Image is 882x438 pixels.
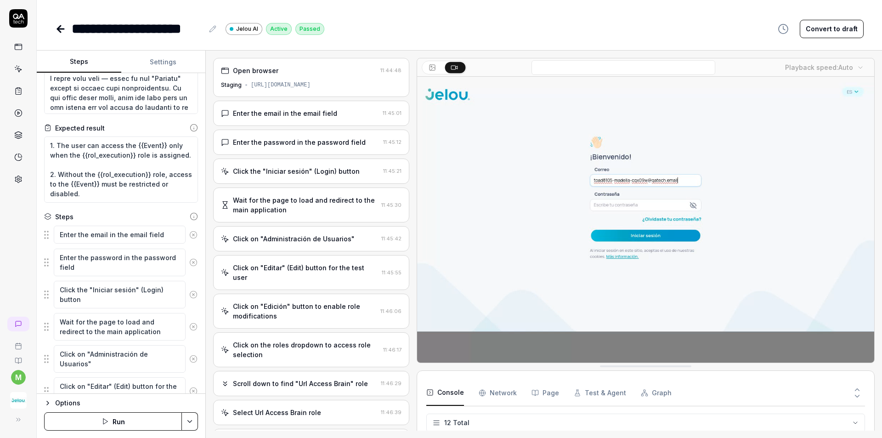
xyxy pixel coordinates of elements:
[641,380,672,406] button: Graph
[383,110,401,116] time: 11:45:01
[251,81,311,89] div: [URL][DOMAIN_NAME]
[383,139,401,145] time: 11:45:12
[236,25,258,33] span: Jelou AI
[44,280,198,309] div: Suggestions
[381,202,401,208] time: 11:45:30
[55,212,73,222] div: Steps
[380,67,401,74] time: 11:44:48
[574,380,626,406] button: Test & Agent
[295,23,324,35] div: Passed
[186,285,201,304] button: Remove step
[426,380,464,406] button: Console
[37,51,121,73] button: Steps
[44,412,182,431] button: Run
[4,350,33,364] a: Documentation
[186,253,201,272] button: Remove step
[10,392,27,409] img: Jelou AI Logo
[531,380,559,406] button: Page
[233,263,378,282] div: Click on "Editar" (Edit) button for the test user
[186,226,201,244] button: Remove step
[800,20,864,38] button: Convert to draft
[233,166,360,176] div: Click the "Iniciar sesión" (Login) button
[266,23,292,35] div: Active
[383,168,401,174] time: 11:45:21
[44,248,198,277] div: Suggestions
[233,66,278,75] div: Open browser
[233,137,366,147] div: Enter the password in the password field
[221,81,242,89] div: Staging
[4,385,33,410] button: Jelou AI Logo
[785,63,853,72] div: Playback speed:
[233,195,378,215] div: Wait for the page to load and redirect to the main application
[233,234,355,244] div: Click on "Administración de Usuarios"
[233,379,368,388] div: Scroll down to find "Url Access Brain" role
[44,313,198,341] div: Suggestions
[381,380,401,387] time: 11:46:29
[44,377,198,405] div: Suggestions
[44,398,198,409] button: Options
[55,398,198,409] div: Options
[383,347,401,353] time: 11:46:17
[44,225,198,245] div: Suggestions
[479,380,517,406] button: Network
[11,370,26,385] button: m
[121,51,206,73] button: Settings
[226,23,262,35] a: Jelou AI
[772,20,794,38] button: View version history
[186,350,201,368] button: Remove step
[186,382,201,400] button: Remove step
[382,269,401,276] time: 11:45:55
[233,340,379,359] div: Click on the roles dropdown to access role selection
[55,123,105,133] div: Expected result
[44,345,198,373] div: Suggestions
[381,235,401,242] time: 11:45:42
[233,301,377,321] div: Click on "Edición" button to enable role modifications
[4,335,33,350] a: Book a call with us
[233,108,337,118] div: Enter the email in the email field
[233,408,321,417] div: Select Url Access Brain role
[7,317,29,331] a: New conversation
[186,318,201,336] button: Remove step
[380,308,401,314] time: 11:46:06
[381,409,401,415] time: 11:46:39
